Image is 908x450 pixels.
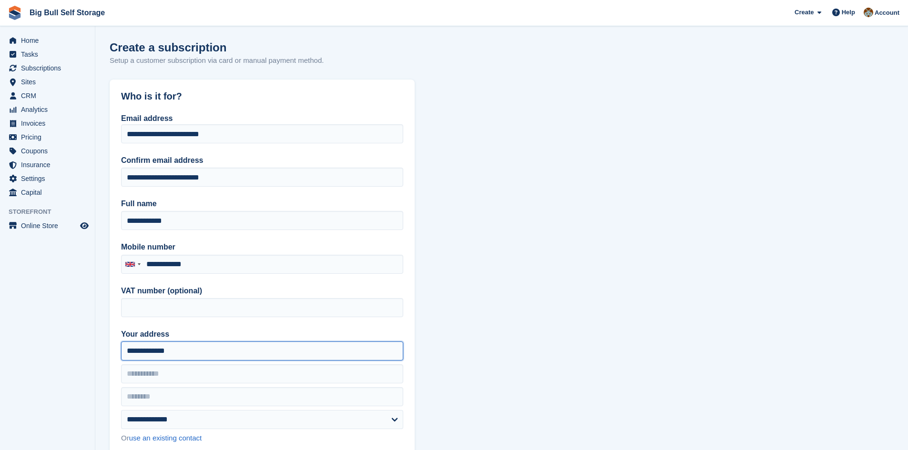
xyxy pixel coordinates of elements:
[875,8,899,18] span: Account
[842,8,855,17] span: Help
[122,255,143,273] div: United Kingdom: +44
[5,48,90,61] a: menu
[121,329,403,340] label: Your address
[21,172,78,185] span: Settings
[5,103,90,116] a: menu
[864,8,873,17] img: Mike Llewellen Palmer
[121,155,403,166] label: Confirm email address
[121,285,403,297] label: VAT number (optional)
[21,144,78,158] span: Coupons
[5,219,90,232] a: menu
[21,219,78,232] span: Online Store
[5,75,90,89] a: menu
[5,158,90,171] a: menu
[5,172,90,185] a: menu
[5,144,90,158] a: menu
[795,8,814,17] span: Create
[21,89,78,102] span: CRM
[26,5,109,20] a: Big Bull Self Storage
[5,117,90,130] a: menu
[21,186,78,199] span: Capital
[21,117,78,130] span: Invoices
[5,186,90,199] a: menu
[5,34,90,47] a: menu
[5,61,90,75] a: menu
[121,433,403,444] div: Or
[21,75,78,89] span: Sites
[5,130,90,144] a: menu
[8,6,22,20] img: stora-icon-8386f47178a22dfd0bd8f6a31ec36ba5ce8667c1dd55bd0f319d3a0aa187defe.svg
[79,220,90,231] a: Preview store
[121,114,173,122] label: Email address
[21,34,78,47] span: Home
[5,89,90,102] a: menu
[121,241,403,253] label: Mobile number
[21,158,78,171] span: Insurance
[21,130,78,144] span: Pricing
[9,207,95,217] span: Storefront
[110,55,324,66] p: Setup a customer subscription via card or manual payment method.
[110,41,226,54] h1: Create a subscription
[21,48,78,61] span: Tasks
[121,91,403,102] h2: Who is it for?
[21,103,78,116] span: Analytics
[121,198,403,210] label: Full name
[129,434,202,442] a: use an existing contact
[21,61,78,75] span: Subscriptions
